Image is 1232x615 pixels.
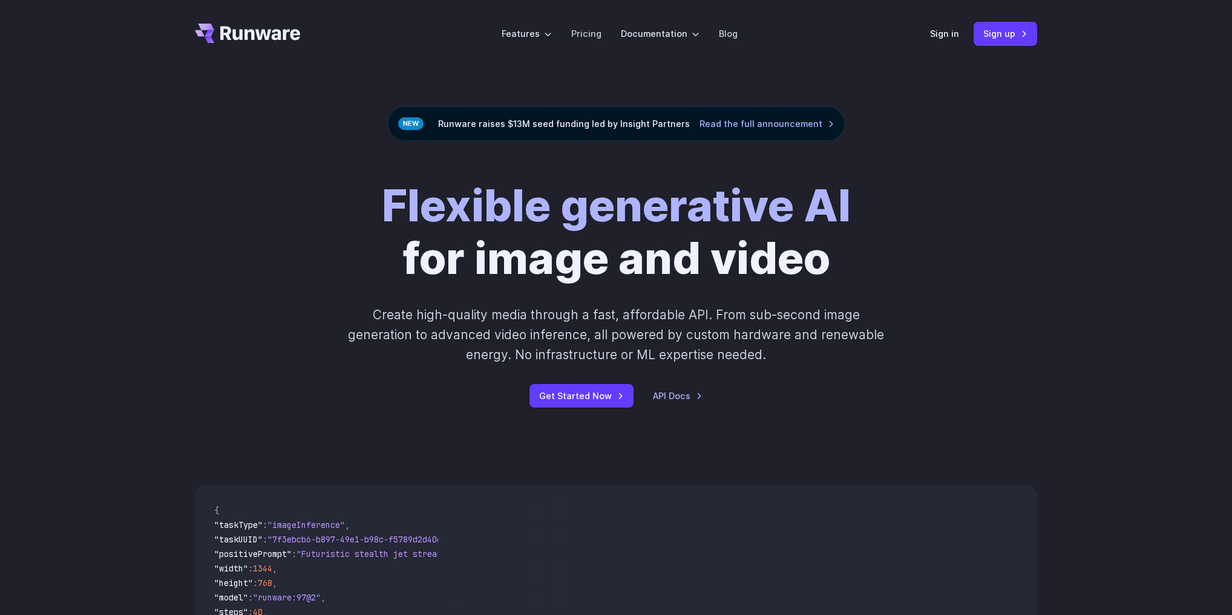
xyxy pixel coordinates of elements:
a: Sign up [974,22,1037,45]
span: : [263,534,267,545]
span: { [214,505,219,516]
span: : [253,578,258,588]
strong: Flexible generative AI [382,179,851,232]
h1: for image and video [382,180,851,285]
span: "taskUUID" [214,534,263,545]
span: "model" [214,592,248,603]
span: "Futuristic stealth jet streaking through a neon-lit cityscape with glowing purple exhaust" [297,548,737,559]
span: , [272,578,277,588]
a: Read the full announcement [700,117,834,131]
span: : [263,519,267,530]
span: "imageInference" [267,519,345,530]
span: , [321,592,326,603]
span: "runware:97@2" [253,592,321,603]
a: Go to / [195,24,300,43]
span: : [248,563,253,574]
label: Features [502,27,552,41]
label: Documentation [621,27,700,41]
span: "7f3ebcb6-b897-49e1-b98c-f5789d2d40d7" [267,534,451,545]
a: Sign in [930,27,959,41]
span: 768 [258,578,272,588]
a: Blog [719,27,738,41]
span: : [292,548,297,559]
span: , [345,519,350,530]
span: 1344 [253,563,272,574]
div: Runware raises $13M seed funding led by Insight Partners [388,106,845,141]
span: "taskType" [214,519,263,530]
span: , [272,563,277,574]
span: "positivePrompt" [214,548,292,559]
span: : [248,592,253,603]
p: Create high-quality media through a fast, affordable API. From sub-second image generation to adv... [347,305,886,365]
span: "width" [214,563,248,574]
a: Get Started Now [529,384,634,408]
a: Pricing [571,27,601,41]
span: "height" [214,578,253,588]
a: API Docs [653,389,703,403]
